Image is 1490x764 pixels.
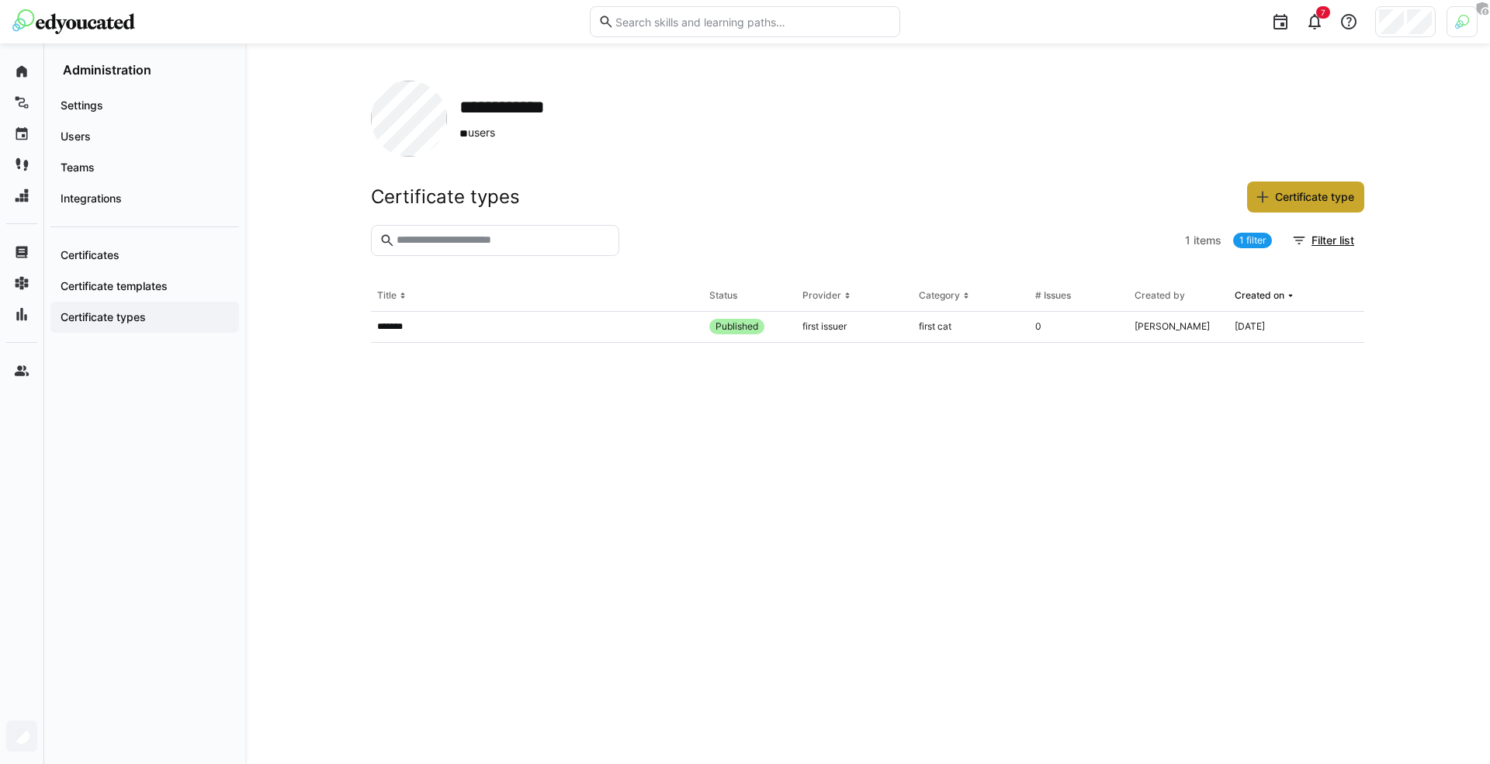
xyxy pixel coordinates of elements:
div: first issuer [802,320,847,333]
span: users [459,125,578,141]
span: items [1194,233,1221,248]
span: 1 [1185,233,1190,248]
span: Published [716,320,758,333]
a: 1 filter [1233,233,1272,248]
div: first cat [919,320,951,333]
div: Created by [1135,289,1185,302]
h2: Certificate types [371,185,520,209]
div: Title [377,289,397,302]
div: Status [709,289,737,302]
div: Provider [802,289,841,302]
span: Filter list [1309,233,1357,248]
input: Search skills and learning paths… [614,15,892,29]
span: Certificate type [1273,189,1357,205]
span: 7 [1321,8,1325,17]
div: Created on [1235,289,1284,302]
div: [DATE] [1235,320,1265,333]
div: # Issues [1035,289,1071,302]
div: Category [919,289,960,302]
button: Certificate type [1247,181,1364,213]
div: [PERSON_NAME] [1135,320,1210,333]
button: Filter list [1284,225,1364,256]
div: 0 [1035,320,1041,333]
